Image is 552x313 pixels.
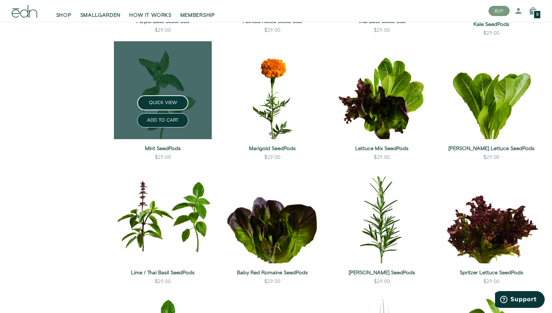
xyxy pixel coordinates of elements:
div: $29.00 [374,154,390,161]
div: $29.00 [374,278,390,285]
div: $29.00 [374,27,390,34]
div: $29.00 [155,154,171,161]
div: $29.00 [264,27,280,34]
span: SMALLGARDEN [80,12,121,19]
a: Spritzer Lettuce SeedPods [442,269,540,276]
div: $29.00 [155,27,171,34]
span: MEMBERSHIP [180,12,215,19]
a: SMALLGARDEN [76,3,125,19]
a: HOW IT WORKS [125,3,176,19]
span: 0 [536,13,538,17]
a: Kale SeedPods [442,21,540,28]
img: Bibb Lettuce SeedPods [442,41,540,139]
img: Spritzer Lettuce SeedPods [442,165,540,263]
a: Baby Red Romaine SeedPods [223,269,321,276]
img: Lime / Thai Basil SeedPods [114,165,212,263]
img: Baby Red Romaine SeedPods [223,165,321,263]
a: [PERSON_NAME] Lettuce SeedPods [442,145,540,152]
img: Rosemary SeedPods [333,165,431,263]
a: Mint SeedPods [114,145,212,152]
a: Marigold SeedPods [223,145,321,152]
button: BUY [488,6,510,16]
div: $29.00 [483,278,499,285]
span: HOW IT WORKS [129,12,171,19]
button: QUICK VIEW [137,95,188,110]
img: Marigold SeedPods [223,41,321,139]
a: Lettuce Mix SeedPods [333,145,431,152]
a: [PERSON_NAME] SeedPods [333,269,431,276]
div: $29.00 [155,278,171,285]
button: ADD TO CART [137,113,188,127]
div: $29.00 [483,154,499,161]
iframe: Opens a widget where you can find more information [495,291,545,309]
a: Lime / Thai Basil SeedPods [114,269,212,276]
a: SHOP [52,3,76,19]
span: SHOP [56,12,72,19]
div: $29.00 [264,278,280,285]
div: $29.00 [483,30,499,37]
div: $29.00 [264,154,280,161]
img: Lettuce Mix SeedPods [333,41,431,139]
a: MEMBERSHIP [176,3,219,19]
